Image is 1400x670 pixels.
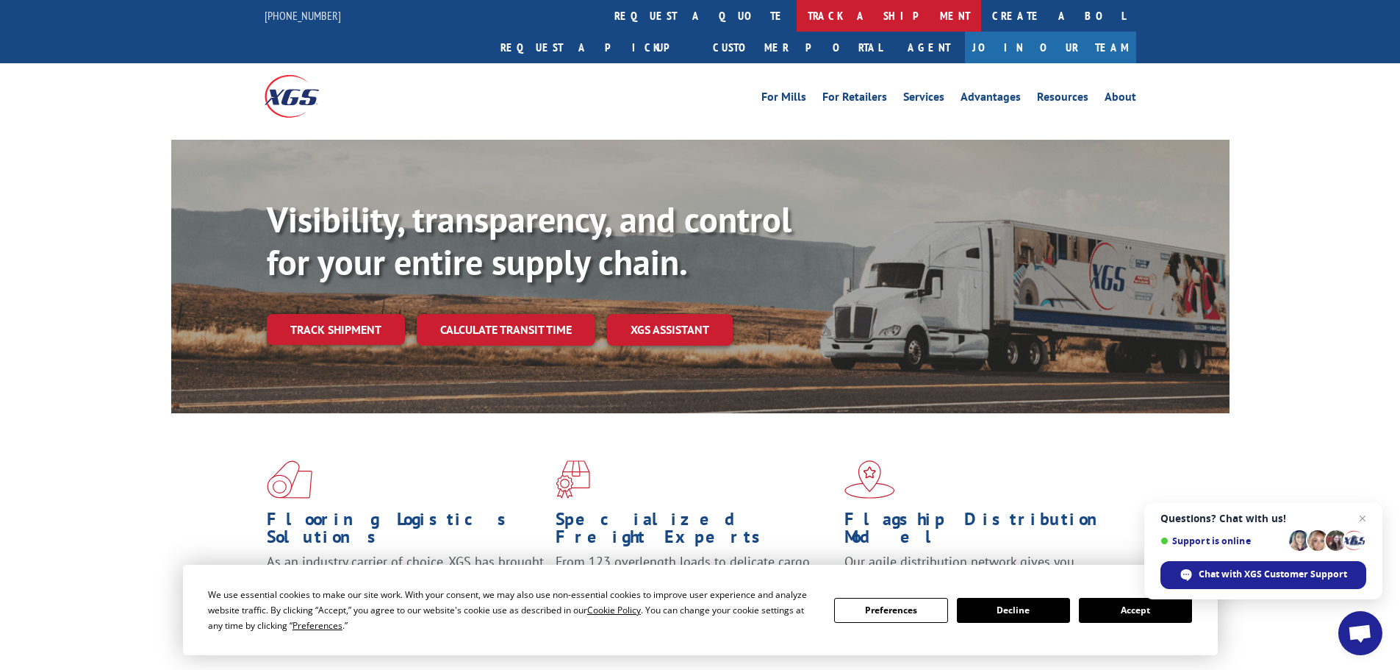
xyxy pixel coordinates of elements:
div: Cookie Consent Prompt [183,565,1218,655]
h1: Flagship Distribution Model [844,510,1122,553]
span: Our agile distribution network gives you nationwide inventory management on demand. [844,553,1115,588]
a: Services [903,91,944,107]
span: Cookie Policy [587,604,641,616]
span: Chat with XGS Customer Support [1199,568,1347,581]
a: Resources [1037,91,1088,107]
a: Customer Portal [702,32,893,63]
span: Questions? Chat with us! [1160,513,1366,524]
b: Visibility, transparency, and control for your entire supply chain. [267,196,791,285]
a: [PHONE_NUMBER] [265,8,341,23]
img: xgs-icon-total-supply-chain-intelligence-red [267,460,312,499]
p: From 123 overlength loads to delicate cargo, our experienced staff knows the best way to move you... [556,553,833,619]
a: For Mills [761,91,806,107]
a: Track shipment [267,314,405,345]
img: xgs-icon-focused-on-flooring-red [556,460,590,499]
div: We use essential cookies to make our site work. With your consent, we may also use non-essential ... [208,587,816,633]
button: Preferences [834,598,947,623]
a: Request a pickup [489,32,702,63]
a: Agent [893,32,965,63]
a: Calculate transit time [417,314,595,346]
div: Open chat [1338,611,1382,655]
a: Advantages [961,91,1021,107]
a: XGS ASSISTANT [607,314,733,346]
img: xgs-icon-flagship-distribution-model-red [844,460,895,499]
span: Preferences [292,619,342,632]
a: For Retailers [822,91,887,107]
div: Chat with XGS Customer Support [1160,561,1366,589]
a: Join Our Team [965,32,1136,63]
h1: Specialized Freight Experts [556,510,833,553]
span: Support is online [1160,535,1284,546]
button: Accept [1079,598,1192,623]
a: About [1105,91,1136,107]
span: Close chat [1354,510,1371,527]
button: Decline [957,598,1070,623]
span: As an industry carrier of choice, XGS has brought innovation and dedication to flooring logistics... [267,553,544,605]
h1: Flooring Logistics Solutions [267,510,545,553]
